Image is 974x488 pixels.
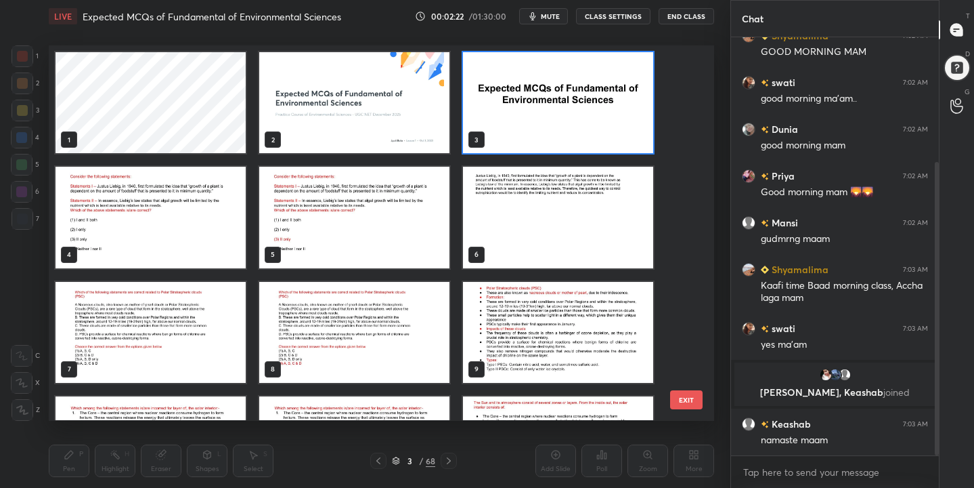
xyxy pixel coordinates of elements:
[463,167,653,268] img: 1759800698LOCTRJ.pdf
[761,266,769,274] img: Learner_Badge_beginner_1_8b307cf2a0.svg
[576,8,650,24] button: CLASS SETTINGS
[965,87,970,97] p: G
[761,45,928,59] div: GOOD MORNING MAM
[769,122,798,136] h6: Dunia
[903,266,928,274] div: 7:03 AM
[965,49,970,59] p: D
[838,368,851,382] img: default.png
[761,139,928,152] div: good morning mam
[11,127,39,148] div: 4
[742,322,755,335] img: 2171b84a3f5d46ffbb1d5035fcce5c7f.jpg
[12,73,39,94] div: 2
[769,216,798,230] h6: Mansi
[11,154,39,176] div: 5
[12,399,40,421] div: Z
[769,321,795,335] h6: swati
[903,125,928,134] div: 7:02 AM
[819,368,833,382] img: 570a1667709e4ad0a0c2dae91ef7167a.jpg
[670,390,703,409] button: EXIT
[731,37,939,455] div: grid
[828,368,842,382] img: 3
[11,372,40,394] div: X
[463,282,653,383] img: 1759800698LOCTRJ.pdf
[761,186,928,199] div: Good morning mam 🌄🌄
[742,418,755,431] img: default.png
[903,79,928,87] div: 7:02 AM
[56,282,246,383] img: 1759800698LOCTRJ.pdf
[966,11,970,21] p: T
[769,262,828,277] h6: Shyamalima
[743,387,927,398] p: [PERSON_NAME], Keashab
[49,45,690,420] div: grid
[769,75,795,89] h6: swati
[761,232,928,246] div: gudmrng maam
[742,169,755,183] img: 4fdd0ca1688442a6a20a48bda4549994.jpg
[742,123,755,136] img: af8c047334a746afafacb8c80354ead8.jpg
[11,345,40,367] div: C
[403,457,416,465] div: 3
[761,434,928,447] div: namaste maam
[83,10,341,23] h4: Expected MCQs of Fundamental of Environmental Sciences
[761,173,769,180] img: no-rating-badge.077c3623.svg
[463,52,653,153] img: 1759800698LOCTRJ.pdf
[742,216,755,230] img: default.png
[769,417,811,431] h6: Keashab
[426,455,435,467] div: 68
[259,52,449,153] img: 58e29fd6-a31d-11f0-a6f6-0a13f90128d0.jpg
[883,386,910,399] span: joined
[903,219,928,227] div: 7:02 AM
[519,8,568,24] button: mute
[742,263,755,277] img: b717d4c772334cd7883e8195646e80b7.jpg
[761,421,769,428] img: no-rating-badge.077c3623.svg
[259,167,449,268] img: 1759800698LOCTRJ.pdf
[12,45,39,67] div: 1
[903,172,928,180] div: 7:02 AM
[761,92,928,106] div: good morning ma'am..
[761,279,928,305] div: Kaafi time Baad morning class, Accha laga mam
[761,325,769,333] img: no-rating-badge.077c3623.svg
[761,220,769,227] img: no-rating-badge.077c3623.svg
[769,169,795,183] h6: Priya
[11,181,39,203] div: 6
[761,79,769,87] img: no-rating-badge.077c3623.svg
[49,8,77,24] div: LIVE
[541,12,560,21] span: mute
[659,8,714,24] button: End Class
[12,208,39,230] div: 7
[419,457,423,465] div: /
[742,76,755,89] img: 2171b84a3f5d46ffbb1d5035fcce5c7f.jpg
[903,325,928,333] div: 7:03 AM
[903,420,928,428] div: 7:03 AM
[259,282,449,383] img: 1759800698LOCTRJ.pdf
[12,100,39,121] div: 3
[761,126,769,134] img: no-rating-badge.077c3623.svg
[761,338,928,352] div: yes ma'am
[56,167,246,268] img: 1759800698LOCTRJ.pdf
[731,1,774,37] p: Chat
